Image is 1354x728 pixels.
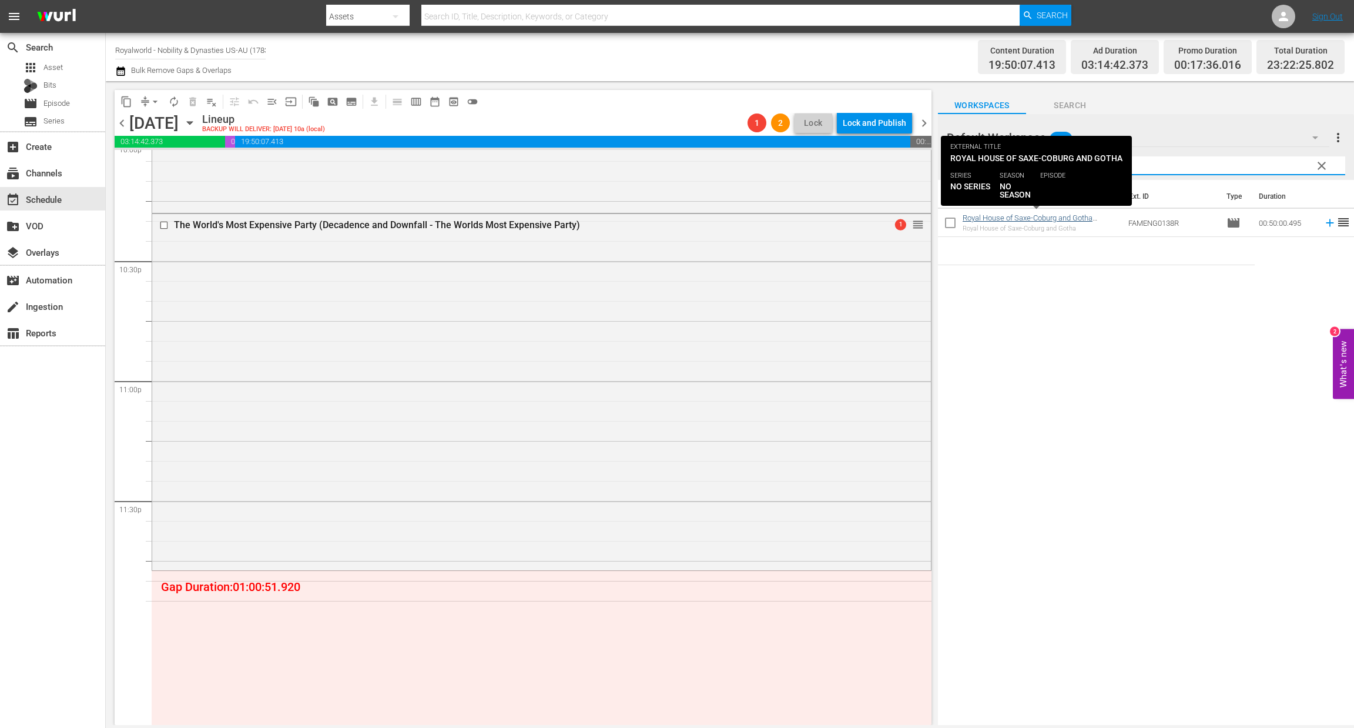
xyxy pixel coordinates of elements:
[139,96,151,108] span: compress
[748,118,766,128] span: 1
[6,140,20,154] span: Create
[43,98,70,109] span: Episode
[963,213,1097,231] a: Royal House of Saxe-Coburg and Gotha (Königliche Dynastien - Die Coburger)
[1037,5,1068,26] span: Search
[425,92,444,111] span: Month Calendar View
[1330,327,1339,336] div: 2
[1026,98,1114,113] span: Search
[1219,180,1252,213] th: Type
[202,113,325,126] div: Lineup
[1315,159,1329,173] span: clear
[895,219,906,231] span: 1
[938,98,1026,113] span: Workspaces
[1020,5,1071,26] button: Search
[384,90,407,113] span: Day Calendar View
[1333,329,1354,399] button: Open Feedback Widget
[1050,126,1072,151] span: 196
[963,225,1119,232] div: Royal House of Saxe-Coburg and Gotha
[6,41,20,55] span: Search
[1336,215,1350,229] span: reorder
[263,92,281,111] span: Fill episodes with ad slates
[6,300,20,314] span: Ingestion
[912,218,924,231] span: reorder
[1267,59,1334,72] span: 23:22:25.802
[1312,12,1343,21] a: Sign Out
[174,219,864,231] div: The World's Most Expensive Party (Decadence and Downfall - The Worlds Most Expensive Party)
[1254,209,1319,237] td: 00:50:00.495
[1252,180,1322,213] th: Duration
[43,115,65,127] span: Series
[988,42,1055,59] div: Content Duration
[6,219,20,233] span: VOD
[24,115,38,129] span: Series
[6,166,20,181] span: Channels
[1174,59,1241,72] span: 00:17:36.016
[6,193,20,207] span: Schedule
[843,112,906,133] div: Lock and Publish
[129,113,179,133] div: [DATE]
[24,96,38,111] span: Episode
[947,121,1329,154] div: Default Workspace
[6,326,20,340] span: Reports
[988,59,1055,72] span: 19:50:07.413
[342,92,361,111] span: Create Series Block
[202,92,221,111] span: Clear Lineup
[1331,131,1345,145] span: more_vert
[327,96,338,108] span: pageview_outlined
[1081,42,1148,59] div: Ad Duration
[917,116,931,131] span: chevron_right
[1323,216,1336,229] svg: Add to Schedule
[1124,209,1222,237] td: FAMENG0138R
[136,92,165,111] span: Remove Gaps & Overlaps
[225,136,235,148] span: 00:17:36.016
[771,118,790,128] span: 2
[281,92,300,111] span: Update Metadata from Key Asset
[429,96,441,108] span: date_range_outlined
[1267,42,1334,59] div: Total Duration
[444,92,463,111] span: View Backup
[115,136,225,148] span: 03:14:42.373
[6,246,20,260] span: Overlays
[221,90,244,113] span: Customize Events
[206,96,217,108] span: playlist_remove_outlined
[448,96,460,108] span: preview_outlined
[467,96,478,108] span: toggle_off
[361,90,384,113] span: Download as CSV
[837,112,912,133] button: Lock and Publish
[117,92,136,111] span: Copy Lineup
[285,96,297,108] span: input
[28,3,85,31] img: ans4CAIJ8jUAAAAAAAAAAAAAAAAAAAAAAAAgQb4GAAAAAAAAAAAAAAAAAAAAAAAAJMjXAAAAAAAAAAAAAAAAAAAAAAAAgAT5G...
[235,136,910,148] span: 19:50:07.413
[910,136,931,148] span: 00:37:34.198
[43,79,56,91] span: Bits
[323,92,342,111] span: Create Search Block
[149,96,161,108] span: arrow_drop_down
[24,79,38,93] div: Bits
[463,92,482,111] span: 24 hours Lineup View is OFF
[266,96,278,108] span: menu_open
[799,117,827,129] span: Lock
[410,96,422,108] span: calendar_view_week_outlined
[6,273,20,288] span: Automation
[202,126,325,133] div: BACKUP WILL DELIVER: [DATE] 10a (local)
[1174,42,1241,59] div: Promo Duration
[1081,59,1148,72] span: 03:14:42.373
[963,180,1122,213] th: Title
[300,90,323,113] span: Refresh All Search Blocks
[129,66,232,75] span: Bulk Remove Gaps & Overlaps
[244,92,263,111] span: Revert to Primary Episode
[115,116,129,131] span: chevron_left
[24,61,38,75] span: Asset
[7,9,21,24] span: menu
[1312,156,1330,175] button: clear
[1331,123,1345,152] button: more_vert
[168,96,180,108] span: autorenew_outlined
[308,96,320,108] span: auto_awesome_motion_outlined
[912,218,924,230] button: reorder
[1122,180,1219,213] th: Ext. ID
[795,113,832,133] button: Lock
[120,96,132,108] span: content_copy
[346,96,357,108] span: subtitles_outlined
[1226,216,1241,230] span: Episode
[43,62,63,74] span: Asset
